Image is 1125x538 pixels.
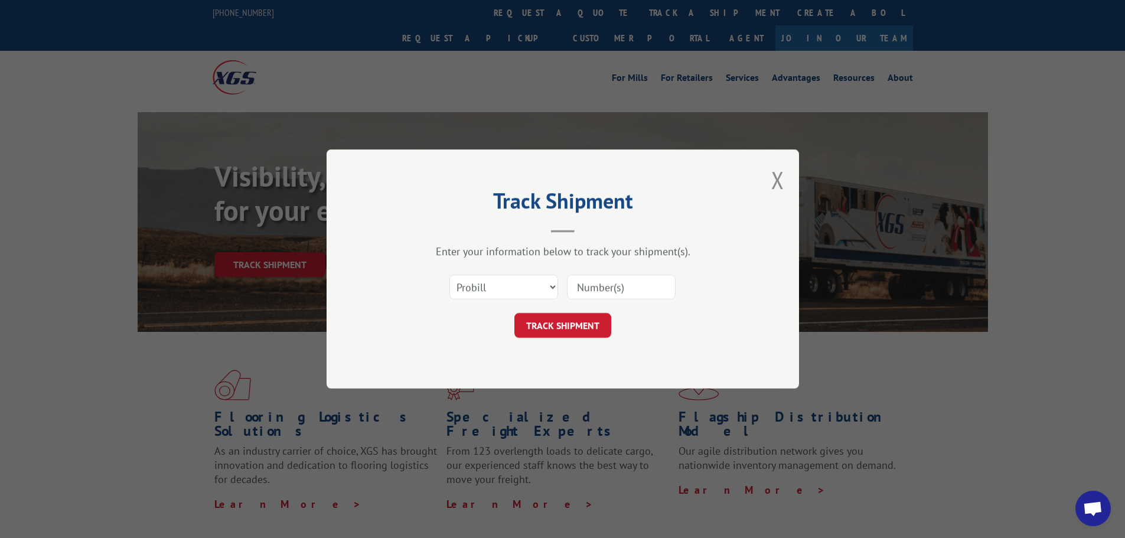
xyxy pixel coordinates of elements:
button: TRACK SHIPMENT [514,313,611,338]
h2: Track Shipment [386,193,740,215]
button: Close modal [771,164,784,195]
div: Enter your information below to track your shipment(s). [386,244,740,258]
input: Number(s) [567,275,676,299]
div: Open chat [1075,491,1111,526]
